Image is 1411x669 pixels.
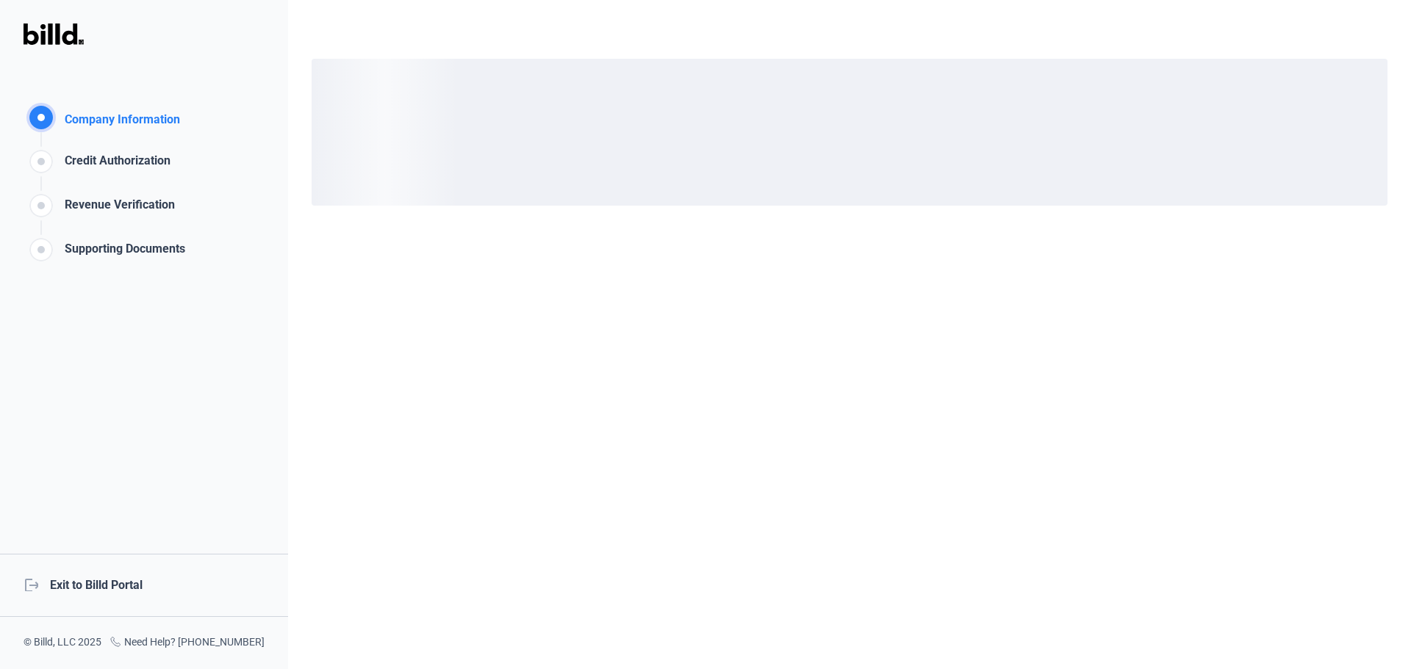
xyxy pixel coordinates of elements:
mat-icon: logout [24,576,38,591]
div: Need Help? [PHONE_NUMBER] [109,634,265,651]
img: Billd Logo [24,23,84,45]
div: Credit Authorization [59,152,170,176]
div: © Billd, LLC 2025 [24,634,101,651]
div: loading [312,59,1387,206]
div: Revenue Verification [59,196,175,220]
div: Company Information [59,111,180,132]
div: Supporting Documents [59,240,185,264]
